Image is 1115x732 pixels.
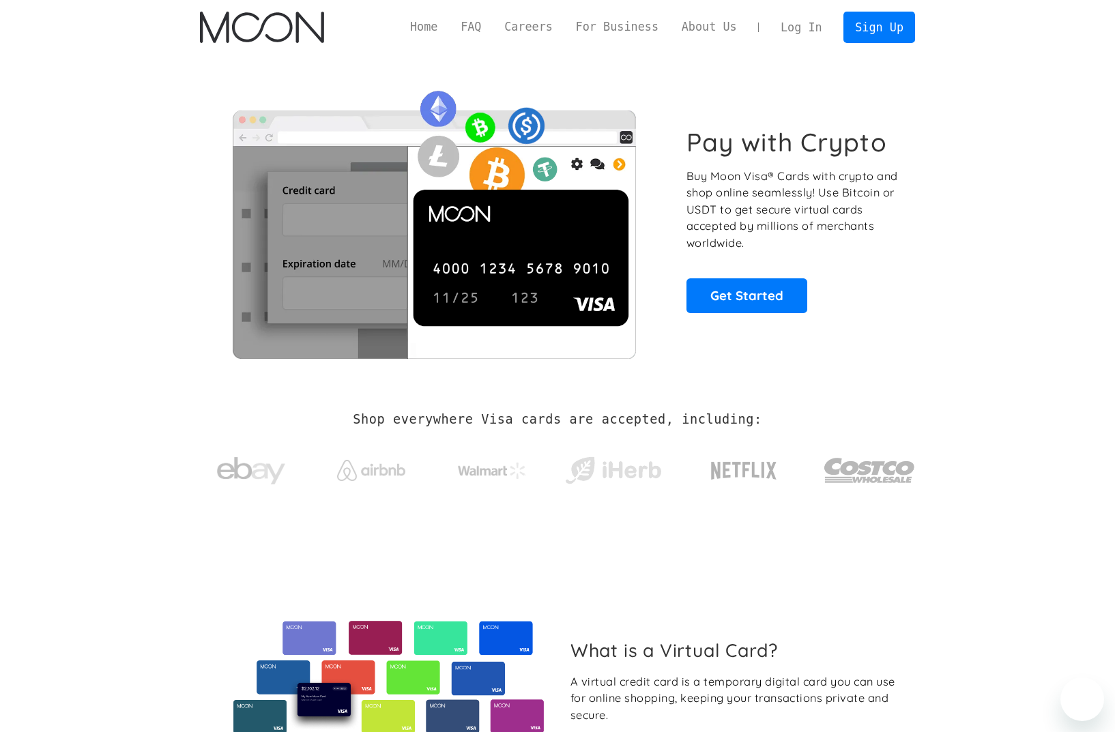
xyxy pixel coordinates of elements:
[493,18,564,35] a: Careers
[321,446,422,488] a: Airbnb
[686,168,900,252] p: Buy Moon Visa® Cards with crypto and shop online seamlessly! Use Bitcoin or USDT to get secure vi...
[710,454,778,488] img: Netflix
[458,463,526,479] img: Walmart
[564,18,670,35] a: For Business
[200,436,302,499] a: ebay
[200,81,667,358] img: Moon Cards let you spend your crypto anywhere Visa is accepted.
[670,18,749,35] a: About Us
[824,445,915,496] img: Costco
[217,450,285,493] img: ebay
[200,12,323,43] a: home
[337,460,405,481] img: Airbnb
[562,453,664,488] img: iHerb
[570,639,904,661] h2: What is a Virtual Card?
[353,412,762,427] h2: Shop everywhere Visa cards are accepted, including:
[562,439,664,495] a: iHerb
[570,673,904,724] div: A virtual credit card is a temporary digital card you can use for online shopping, keeping your t...
[686,278,807,312] a: Get Started
[449,18,493,35] a: FAQ
[1060,677,1104,721] iframe: Button to launch messaging window
[769,12,833,42] a: Log In
[399,18,449,35] a: Home
[824,431,915,503] a: Costco
[441,449,543,486] a: Walmart
[200,12,323,43] img: Moon Logo
[843,12,914,42] a: Sign Up
[683,440,805,495] a: Netflix
[686,127,887,158] h1: Pay with Crypto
